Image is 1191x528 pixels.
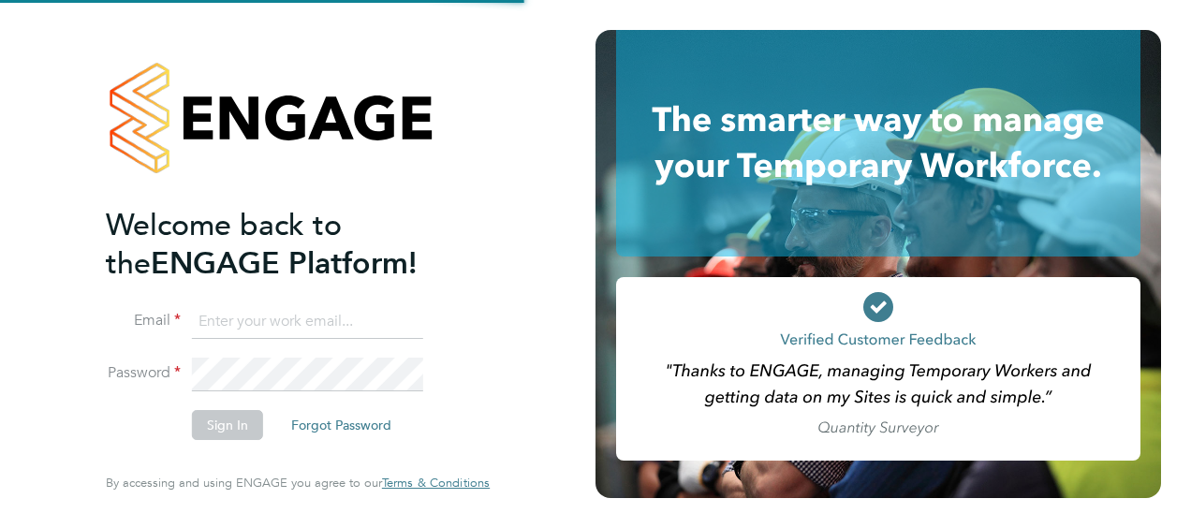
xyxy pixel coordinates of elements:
input: Enter your work email... [192,305,423,339]
h2: ENGAGE Platform! [106,206,471,283]
button: Sign In [192,410,263,440]
label: Email [106,311,181,330]
label: Password [106,363,181,383]
span: Terms & Conditions [382,475,490,491]
span: By accessing and using ENGAGE you agree to our [106,475,490,491]
span: Welcome back to the [106,207,342,282]
button: Forgot Password [276,410,406,440]
a: Terms & Conditions [382,476,490,491]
